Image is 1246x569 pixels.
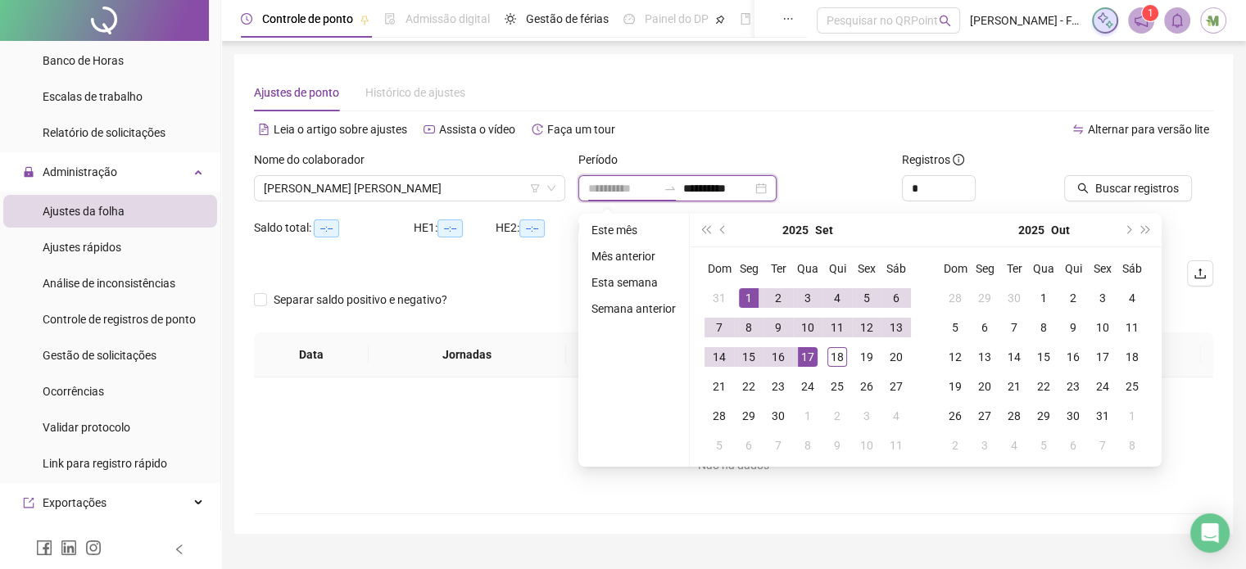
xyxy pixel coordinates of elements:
[1063,347,1083,367] div: 16
[1142,5,1158,21] sup: 1
[945,318,965,337] div: 5
[827,436,847,455] div: 9
[798,318,818,337] div: 10
[970,342,999,372] td: 2025-10-13
[1058,372,1088,401] td: 2025-10-23
[36,540,52,556] span: facebook
[734,283,763,313] td: 2025-09-01
[406,12,490,25] span: Admissão digital
[857,377,877,396] div: 26
[793,401,822,431] td: 2025-10-01
[999,342,1029,372] td: 2025-10-14
[1063,288,1083,308] div: 2
[585,299,682,318] li: Semana anterior
[768,406,788,426] div: 30
[1004,288,1024,308] div: 30
[1170,13,1185,28] span: bell
[822,372,852,401] td: 2025-09-25
[369,332,566,377] th: Jornadas
[1190,513,1230,553] div: Open Intercom Messenger
[1029,401,1058,431] td: 2025-10-29
[1117,283,1147,313] td: 2025-10-04
[1029,342,1058,372] td: 2025-10-15
[881,283,911,313] td: 2025-09-06
[1088,313,1117,342] td: 2025-10-10
[1117,372,1147,401] td: 2025-10-25
[1034,347,1053,367] div: 15
[43,313,196,326] span: Controle de registros de ponto
[852,431,881,460] td: 2025-10-10
[546,183,556,193] span: down
[857,288,877,308] div: 5
[43,385,104,398] span: Ocorrências
[857,406,877,426] div: 3
[1029,254,1058,283] th: Qua
[566,332,689,377] th: Entrada 1
[881,372,911,401] td: 2025-09-27
[827,288,847,308] div: 4
[852,254,881,283] th: Sex
[1072,124,1084,135] span: swap
[530,183,540,193] span: filter
[940,372,970,401] td: 2025-10-19
[975,377,995,396] div: 20
[1093,288,1112,308] div: 3
[1201,8,1226,33] img: 20511
[714,214,732,246] button: prev-year
[999,254,1029,283] th: Ter
[852,401,881,431] td: 2025-10-03
[793,431,822,460] td: 2025-10-08
[1058,431,1088,460] td: 2025-11-06
[970,372,999,401] td: 2025-10-20
[940,342,970,372] td: 2025-10-12
[705,401,734,431] td: 2025-09-28
[739,406,759,426] div: 29
[902,151,964,169] span: Registros
[1117,431,1147,460] td: 2025-11-08
[43,349,156,362] span: Gestão de solicitações
[734,254,763,283] th: Seg
[793,283,822,313] td: 2025-09-03
[975,406,995,426] div: 27
[23,497,34,508] span: export
[1117,313,1147,342] td: 2025-10-11
[768,318,788,337] div: 9
[1122,436,1142,455] div: 8
[267,291,454,309] span: Separar saldo positivo e negativo?
[1058,283,1088,313] td: 2025-10-02
[822,313,852,342] td: 2025-09-11
[532,124,543,135] span: history
[975,288,995,308] div: 29
[1095,179,1179,197] span: Buscar registros
[763,431,793,460] td: 2025-10-07
[768,288,788,308] div: 2
[424,124,435,135] span: youtube
[768,436,788,455] div: 7
[1093,377,1112,396] div: 24
[43,54,124,67] span: Banco de Horas
[585,273,682,292] li: Esta semana
[1118,214,1136,246] button: next-year
[1077,183,1089,194] span: search
[822,401,852,431] td: 2025-10-02
[939,15,951,27] span: search
[940,254,970,283] th: Dom
[999,313,1029,342] td: 2025-10-07
[384,13,396,25] span: file-done
[827,406,847,426] div: 2
[1088,123,1209,136] span: Alternar para versão lite
[763,283,793,313] td: 2025-09-02
[1117,254,1147,283] th: Sáb
[793,313,822,342] td: 2025-09-10
[1088,401,1117,431] td: 2025-10-31
[970,313,999,342] td: 2025-10-06
[793,342,822,372] td: 2025-09-17
[709,347,729,367] div: 14
[886,377,906,396] div: 27
[264,176,555,201] span: MARCUS VINICIUS FERREIRA LUDOVICO
[815,214,833,246] button: month panel
[43,496,106,509] span: Exportações
[1088,372,1117,401] td: 2025-10-24
[254,219,414,237] div: Saldo total:
[798,347,818,367] div: 17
